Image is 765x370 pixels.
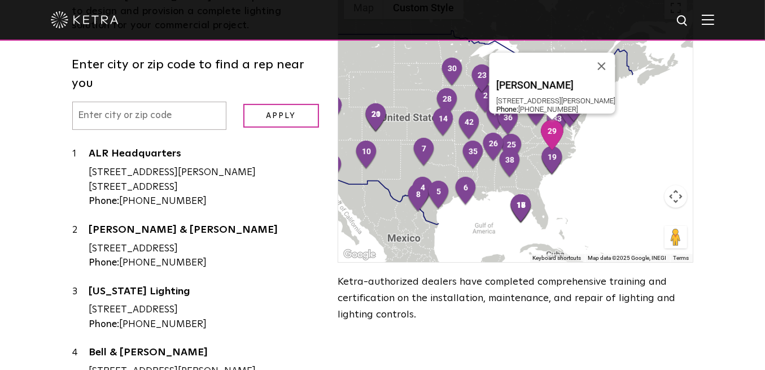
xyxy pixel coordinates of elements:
div: 30 [440,57,464,88]
a: ALR Headquarters [89,149,321,163]
a: Bell & [PERSON_NAME] [89,347,321,362]
div: 5 [427,180,451,211]
div: 4 [411,176,435,207]
a: [US_STATE] Lighting [89,286,321,301]
div: [STREET_ADDRESS][PERSON_NAME] [STREET_ADDRESS] [89,166,321,194]
a: [PERSON_NAME] & [PERSON_NAME] [89,225,321,239]
div: [PHONE_NUMBER] [496,105,615,114]
div: 21 [364,103,388,133]
strong: Phone: [89,320,120,329]
input: Apply [243,104,319,128]
img: ketra-logo-2019-white [51,11,119,28]
a: [PERSON_NAME] [496,80,615,94]
a: Terms (opens in new tab) [674,255,689,261]
div: 6 [454,176,478,207]
div: 29 [540,120,564,150]
div: 25 [500,133,523,164]
button: Drag Pegman onto the map to open Street View [665,226,687,249]
div: 42 [457,111,481,141]
div: 3 [320,153,343,184]
button: Close [588,53,615,80]
div: 36 [496,106,520,137]
div: [PHONE_NUMBER] [89,194,321,209]
img: Google [341,247,378,262]
div: 35 [461,140,485,171]
div: 10 [355,140,378,171]
div: [PHONE_NUMBER] [89,256,321,271]
div: [PHONE_NUMBER] [89,317,321,332]
div: 18 [509,194,533,224]
div: 8 [406,183,430,214]
label: Enter city or zip code to find a rep near you [72,56,321,93]
button: Map camera controls [665,185,687,208]
div: [STREET_ADDRESS][PERSON_NAME] [496,97,615,105]
input: Enter city or zip code [72,102,226,130]
div: 26 [482,132,505,163]
div: 14 [431,107,455,138]
a: Open this area in Google Maps (opens a new window) [341,247,378,262]
strong: Phone: [89,258,120,268]
div: [STREET_ADDRESS] [89,242,321,256]
div: 11 [485,101,509,132]
div: 38 [498,149,522,179]
strong: Phone: [89,197,120,206]
div: 7 [412,137,436,168]
div: 1 [72,147,89,208]
button: Keyboard shortcuts [533,254,582,262]
span: Map data ©2025 Google, INEGI [588,255,667,261]
div: 19 [540,146,564,176]
img: search icon [676,14,690,28]
img: Hamburger%20Nav.svg [702,14,714,25]
div: 23 [470,64,494,94]
div: [STREET_ADDRESS] [89,303,321,317]
div: 3 [72,285,89,332]
div: 2 [72,223,89,271]
div: 37 [320,94,344,125]
div: 2 [474,84,497,115]
strong: Phone: [496,105,518,114]
div: 28 [435,88,459,118]
p: Ketra-authorized dealers have completed comprehensive training and certification on the installat... [338,274,693,323]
